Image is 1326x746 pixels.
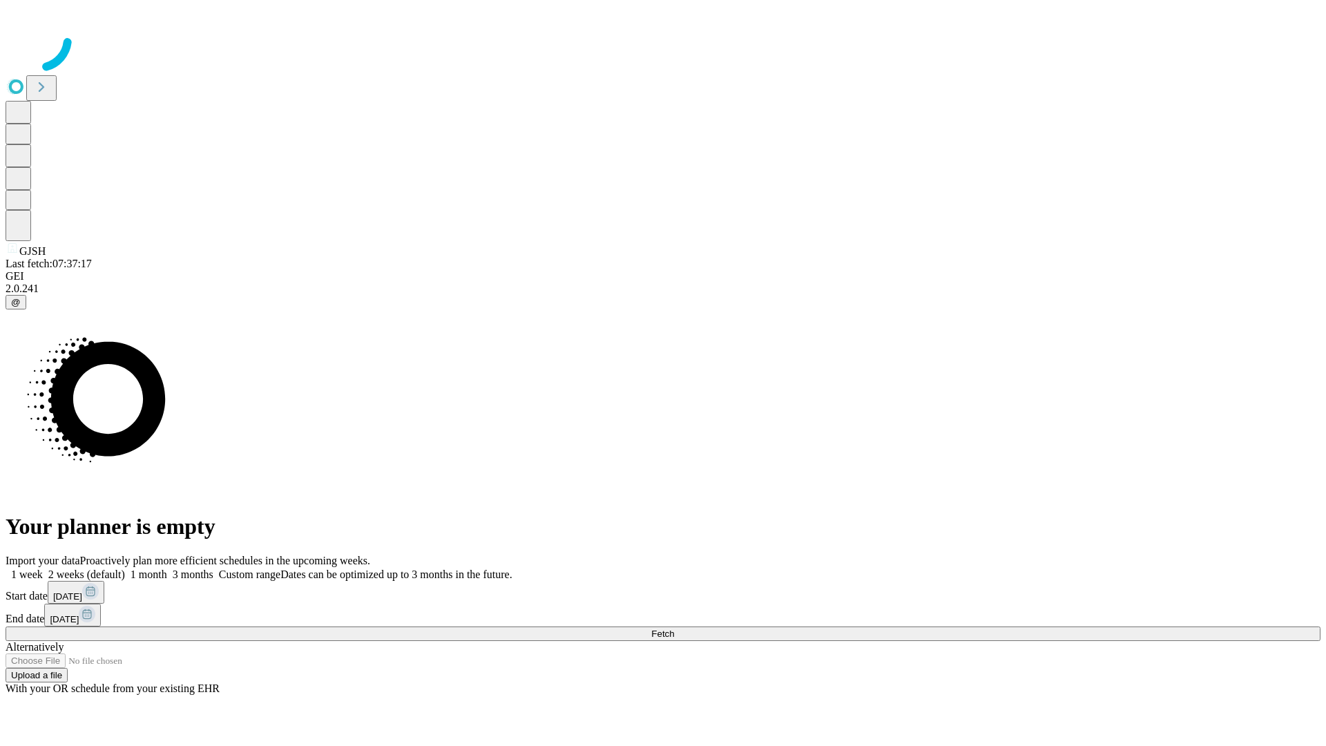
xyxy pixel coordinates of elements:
[173,568,213,580] span: 3 months
[44,604,101,627] button: [DATE]
[80,555,370,566] span: Proactively plan more efficient schedules in the upcoming weeks.
[131,568,167,580] span: 1 month
[53,591,82,602] span: [DATE]
[6,627,1320,641] button: Fetch
[6,555,80,566] span: Import your data
[219,568,280,580] span: Custom range
[6,283,1320,295] div: 2.0.241
[6,682,220,694] span: With your OR schedule from your existing EHR
[6,295,26,309] button: @
[19,245,46,257] span: GJSH
[6,581,1320,604] div: Start date
[280,568,512,580] span: Dates can be optimized up to 3 months in the future.
[11,297,21,307] span: @
[6,270,1320,283] div: GEI
[6,514,1320,539] h1: Your planner is empty
[651,629,674,639] span: Fetch
[48,568,125,580] span: 2 weeks (default)
[50,614,79,624] span: [DATE]
[6,668,68,682] button: Upload a file
[6,258,92,269] span: Last fetch: 07:37:17
[6,641,64,653] span: Alternatively
[6,604,1320,627] div: End date
[11,568,43,580] span: 1 week
[48,581,104,604] button: [DATE]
